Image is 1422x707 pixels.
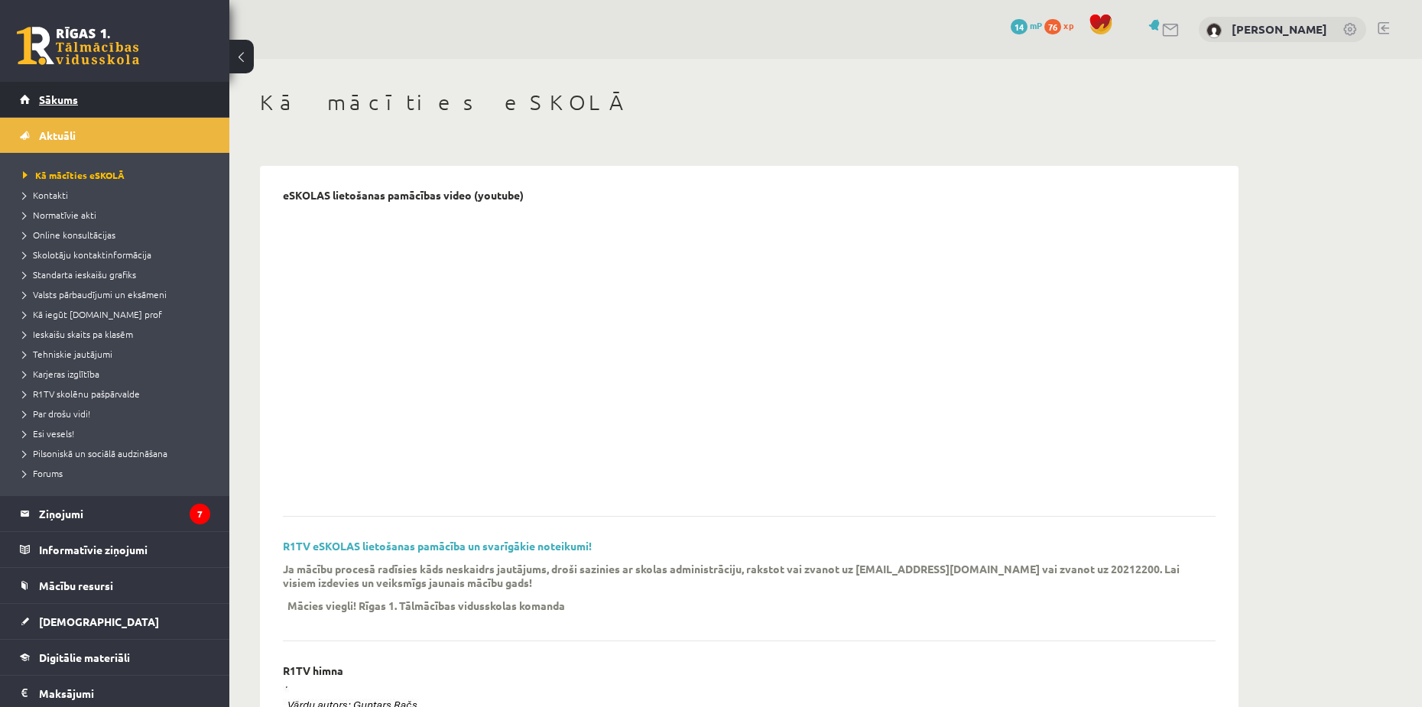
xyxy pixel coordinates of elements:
[1044,19,1061,34] span: 76
[20,604,210,639] a: [DEMOGRAPHIC_DATA]
[23,308,162,320] span: Kā iegūt [DOMAIN_NAME] prof
[23,248,151,261] span: Skolotāju kontaktinformācija
[20,568,210,603] a: Mācību resursi
[20,640,210,675] a: Digitālie materiāli
[39,496,210,531] legend: Ziņojumi
[23,168,214,182] a: Kā mācīties eSKOLĀ
[23,467,63,479] span: Forums
[23,347,214,361] a: Tehniskie jautājumi
[23,189,68,201] span: Kontakti
[23,447,167,459] span: Pilsoniskā un sociālā audzināšana
[39,532,210,567] legend: Informatīvie ziņojumi
[283,664,343,677] p: R1TV himna
[283,539,592,553] a: R1TV eSKOLAS lietošanas pamācība un svarīgākie noteikumi!
[23,367,214,381] a: Karjeras izglītība
[20,82,210,117] a: Sākums
[23,209,96,221] span: Normatīvie akti
[23,446,214,460] a: Pilsoniskā un sociālā audzināšana
[283,562,1193,589] p: Ja mācību procesā radīsies kāds neskaidrs jautājums, droši sazinies ar skolas administrāciju, rak...
[23,307,214,321] a: Kā iegūt [DOMAIN_NAME] prof
[23,208,214,222] a: Normatīvie akti
[23,188,214,202] a: Kontakti
[287,598,356,612] p: Mācies viegli!
[23,387,214,401] a: R1TV skolēnu pašpārvalde
[23,328,133,340] span: Ieskaišu skaits pa klasēm
[1011,19,1042,31] a: 14 mP
[23,407,90,420] span: Par drošu vidi!
[23,368,99,380] span: Karjeras izglītība
[23,229,115,241] span: Online konsultācijas
[39,615,159,628] span: [DEMOGRAPHIC_DATA]
[190,504,210,524] i: 7
[1011,19,1028,34] span: 14
[23,169,125,181] span: Kā mācīties eSKOLĀ
[39,579,113,592] span: Mācību resursi
[260,89,1239,115] h1: Kā mācīties eSKOLĀ
[23,288,167,300] span: Valsts pārbaudījumi un eksāmeni
[23,268,214,281] a: Standarta ieskaišu grafiks
[23,248,214,261] a: Skolotāju kontaktinformācija
[39,92,78,106] span: Sākums
[1206,23,1222,38] img: Tomass Niks Jansons
[20,118,210,153] a: Aktuāli
[23,348,112,360] span: Tehniskie jautājumi
[23,287,214,301] a: Valsts pārbaudījumi un eksāmeni
[23,427,74,439] span: Esi vesels!
[23,407,214,420] a: Par drošu vidi!
[23,466,214,480] a: Forums
[23,426,214,440] a: Esi vesels!
[20,496,210,531] a: Ziņojumi7
[23,228,214,242] a: Online konsultācijas
[1030,19,1042,31] span: mP
[39,128,76,142] span: Aktuāli
[1044,19,1081,31] a: 76 xp
[39,650,130,664] span: Digitālie materiāli
[1063,19,1073,31] span: xp
[1232,21,1327,37] a: [PERSON_NAME]
[23,388,140,400] span: R1TV skolēnu pašpārvalde
[23,327,214,341] a: Ieskaišu skaits pa klasēm
[17,27,139,65] a: Rīgas 1. Tālmācības vidusskola
[20,532,210,567] a: Informatīvie ziņojumi
[283,189,524,202] p: eSKOLAS lietošanas pamācības video (youtube)
[359,598,565,612] p: Rīgas 1. Tālmācības vidusskolas komanda
[23,268,136,281] span: Standarta ieskaišu grafiks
